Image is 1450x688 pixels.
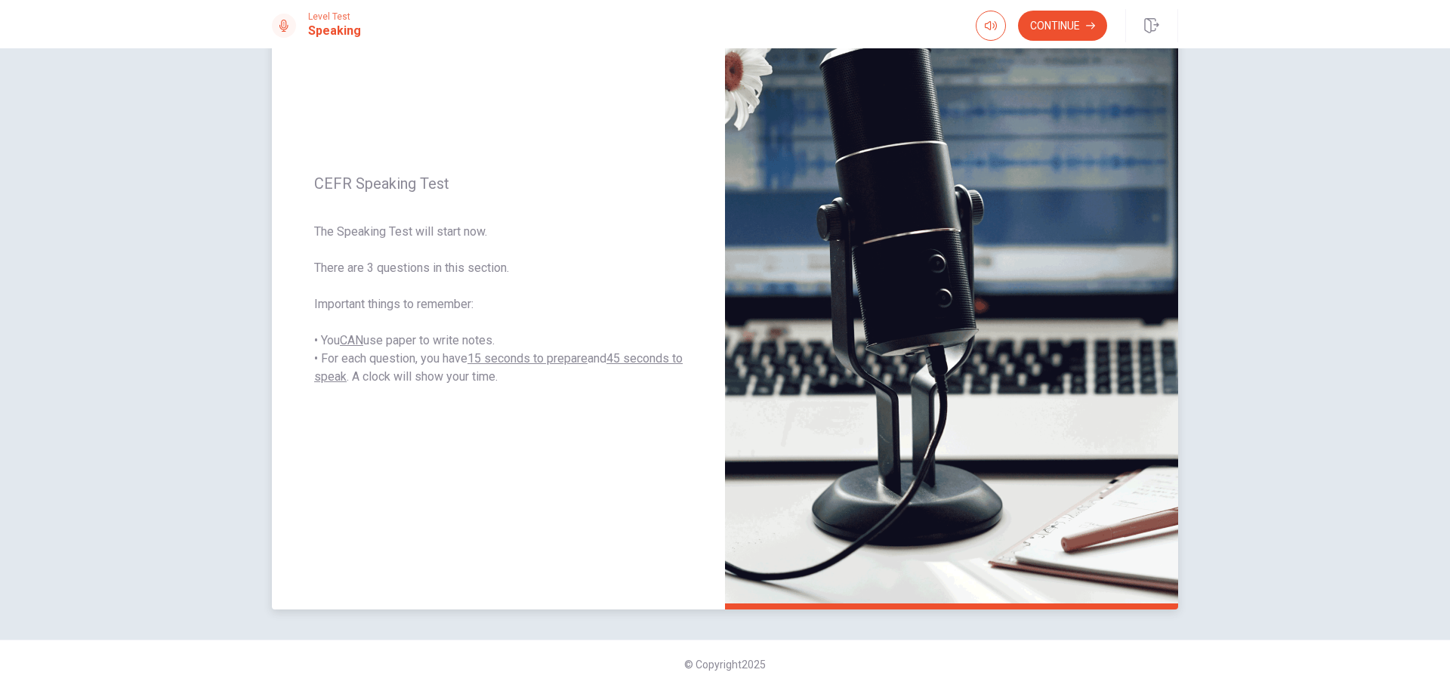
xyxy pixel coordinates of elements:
[1018,11,1107,41] button: Continue
[308,11,361,22] span: Level Test
[684,659,766,671] span: © Copyright 2025
[340,333,363,347] u: CAN
[314,174,683,193] span: CEFR Speaking Test
[467,351,588,366] u: 15 seconds to prepare
[308,22,361,40] h1: Speaking
[314,223,683,386] span: The Speaking Test will start now. There are 3 questions in this section. Important things to reme...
